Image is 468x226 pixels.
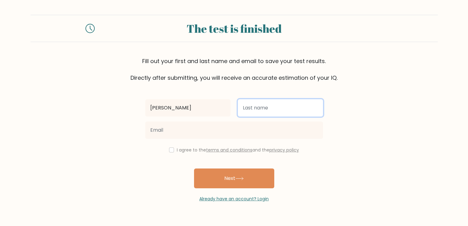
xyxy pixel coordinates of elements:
[31,57,438,82] div: Fill out your first and last name and email to save your test results. Directly after submitting,...
[145,99,230,117] input: First name
[238,99,323,117] input: Last name
[206,147,252,153] a: terms and conditions
[145,122,323,139] input: Email
[102,20,366,37] div: The test is finished
[177,147,299,153] label: I agree to the and the
[194,168,274,188] button: Next
[269,147,299,153] a: privacy policy
[199,196,269,202] a: Already have an account? Login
